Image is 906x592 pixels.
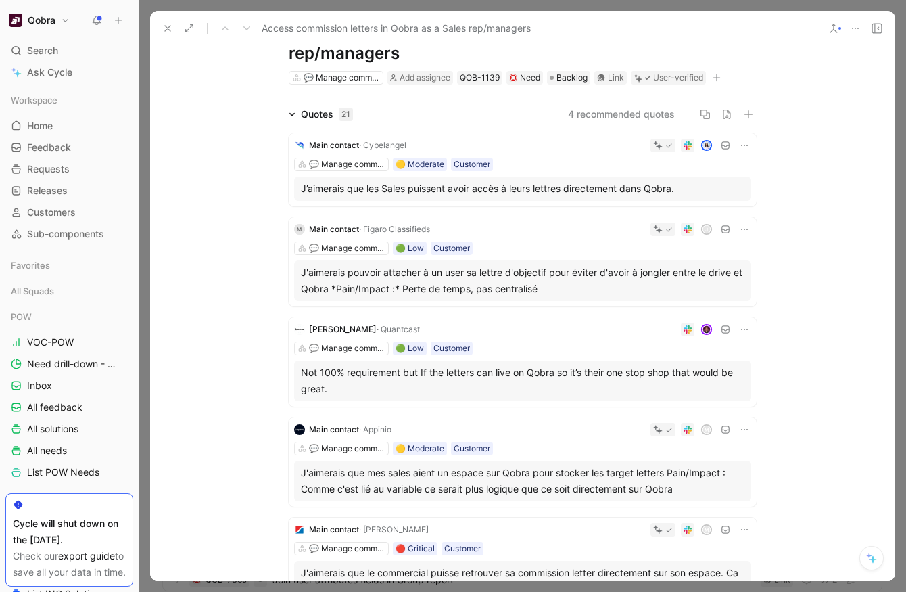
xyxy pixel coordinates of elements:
span: Favorites [11,258,50,272]
a: All solutions [5,419,133,439]
span: List POW Needs [27,465,99,479]
div: Favorites [5,255,133,275]
a: All feedback [5,397,133,417]
div: M [294,224,305,235]
div: Link [608,71,624,85]
span: All solutions [27,422,78,436]
div: Quotes [301,106,353,122]
div: Need [509,71,540,85]
span: Home [27,119,53,133]
img: logo [294,524,305,535]
a: Releases [5,181,133,201]
div: 🟡 Moderate [396,158,444,171]
div: J'aimerais que mes sales aient un espace sur Qobra pour stocker les target letters Pain/Impact : ... [301,465,744,497]
div: Workspace [5,90,133,110]
span: Main contact [309,424,359,434]
div: Quotes21 [283,106,358,122]
h1: Qobra [28,14,55,26]
div: 💬 Manage commission letters [309,158,385,171]
div: m [702,426,711,434]
img: logo [294,140,305,151]
a: Home [5,116,133,136]
div: 🟡 Moderate [396,442,444,455]
span: · Cybelangel [359,140,406,150]
div: Check our to save all your data in time. [13,548,126,580]
div: All Squads [5,281,133,301]
div: Cycle will shut down on the [DATE]. [13,516,126,548]
div: 🟢 Low [396,342,424,355]
a: export guide [58,550,115,562]
span: Requests [27,162,70,176]
a: List POW Needs [5,462,133,482]
img: Qobra [9,14,22,27]
div: Not 100% requirement but If the letters can live on Qobra so it’s their one stop shop that would ... [301,365,744,397]
img: 💢 [509,74,517,82]
div: 💬 Manage commission letters [309,242,385,255]
div: 🔴 Critical [396,542,435,555]
div: 💬 Manage commission letters [309,442,385,455]
div: User-verified [653,71,703,85]
a: Feedback [5,137,133,158]
a: Ask Cycle [5,62,133,83]
span: Backlog [556,71,588,85]
span: Workspace [11,93,57,107]
span: Main contact [309,524,359,534]
button: QobraQobra [5,11,73,30]
span: Customers [27,206,76,219]
div: 💬 Manage commission letters [309,542,385,555]
a: Inbox [5,375,133,396]
div: j [702,225,711,234]
img: logo [294,424,305,435]
span: All needs [27,444,67,457]
span: Sub-components [27,227,104,241]
a: VOC-POW [5,332,133,352]
span: · [PERSON_NAME] [359,524,429,534]
a: Sub-components [5,224,133,244]
span: Need drill-down - POW [27,357,116,371]
span: · Appinio [359,424,391,434]
div: Customer [454,442,490,455]
a: Requests [5,159,133,179]
a: All needs [5,440,133,461]
span: Search [27,43,58,59]
span: · Quantcast [377,324,420,334]
span: Main contact [309,140,359,150]
span: Main contact [309,224,359,234]
img: avatar [702,141,711,150]
div: Customer [454,158,490,171]
div: POWVOC-POWNeed drill-down - POWInboxAll feedbackAll solutionsAll needsList POW Needs [5,306,133,482]
div: QOB-1139 [460,71,500,85]
span: Access commission letters in Qobra as a Sales rep/managers [262,20,531,37]
span: Inbox [27,379,52,392]
div: Search [5,41,133,61]
img: logo [294,324,305,335]
div: m [702,526,711,534]
a: Need drill-down - POW [5,354,133,374]
span: Add assignee [400,72,450,83]
div: All Squads [5,281,133,305]
div: Customer [433,342,470,355]
div: POW [5,306,133,327]
div: J’aimerais que les Sales puissent avoir accès à leurs lettres directement dans Qobra. [301,181,744,197]
div: 21 [339,108,353,121]
a: Customers [5,202,133,223]
img: avatar [702,325,711,334]
span: Releases [27,184,68,198]
div: J'aimerais pouvoir attacher à un user sa lettre d'objectif pour éviter d'avoir à jongler entre le... [301,265,744,297]
div: 💬 Manage commission letters [304,71,379,85]
span: POW [11,310,32,323]
div: Customer [444,542,481,555]
div: Backlog [547,71,590,85]
div: 💢Need [506,71,543,85]
button: 4 recommended quotes [568,106,675,122]
div: Customer [433,242,470,255]
span: [PERSON_NAME] [309,324,377,334]
span: Ask Cycle [27,64,72,81]
span: · Figaro Classifieds [359,224,430,234]
span: VOC-POW [27,336,74,349]
div: 🟢 Low [396,242,424,255]
span: All Squads [11,284,54,298]
span: Feedback [27,141,71,154]
span: All feedback [27,401,82,414]
div: 💬 Manage commission letters [309,342,385,355]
